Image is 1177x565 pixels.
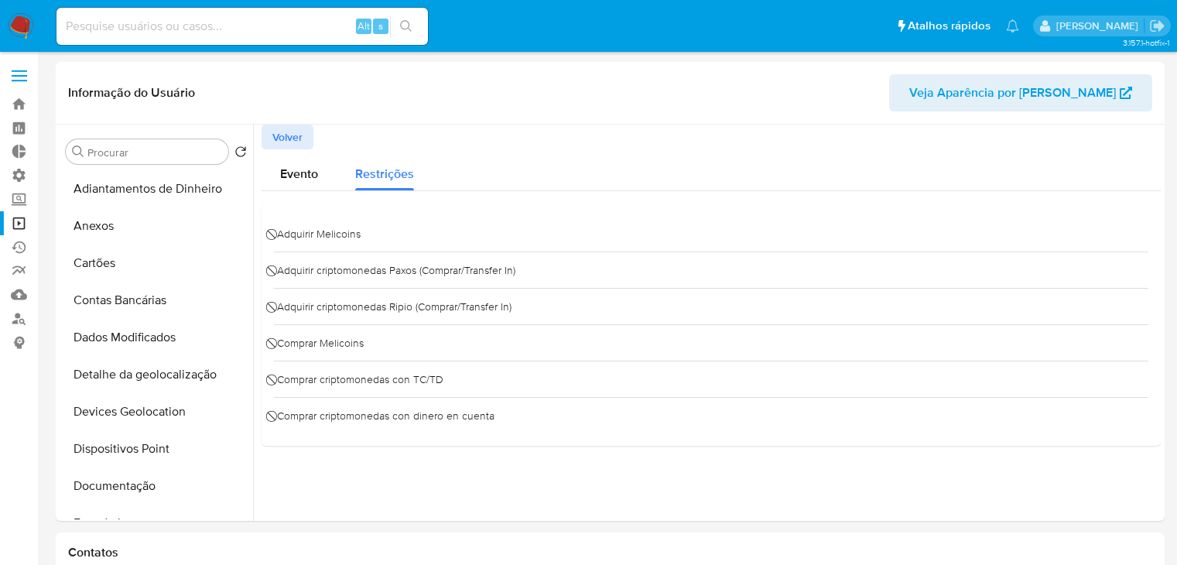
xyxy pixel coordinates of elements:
[358,19,370,33] span: Alt
[909,74,1116,111] span: Veja Aparência por [PERSON_NAME]
[60,319,253,356] button: Dados Modificados
[68,545,1152,560] h1: Contatos
[1149,18,1165,34] a: Sair
[908,18,991,34] span: Atalhos rápidos
[72,146,84,158] button: Procurar
[378,19,383,33] span: s
[56,16,428,36] input: Pesquise usuários ou casos...
[60,282,253,319] button: Contas Bancárias
[889,74,1152,111] button: Veja Aparência por [PERSON_NAME]
[60,505,253,542] button: Empréstimos
[60,430,253,467] button: Dispositivos Point
[60,245,253,282] button: Cartões
[60,207,253,245] button: Anexos
[1056,19,1144,33] p: matias.logusso@mercadopago.com.br
[68,85,195,101] h1: Informação do Usuário
[60,170,253,207] button: Adiantamentos de Dinheiro
[1006,19,1019,33] a: Notificações
[60,393,253,430] button: Devices Geolocation
[87,146,222,159] input: Procurar
[60,467,253,505] button: Documentação
[390,15,422,37] button: search-icon
[234,146,247,163] button: Retornar ao pedido padrão
[60,356,253,393] button: Detalhe da geolocalização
